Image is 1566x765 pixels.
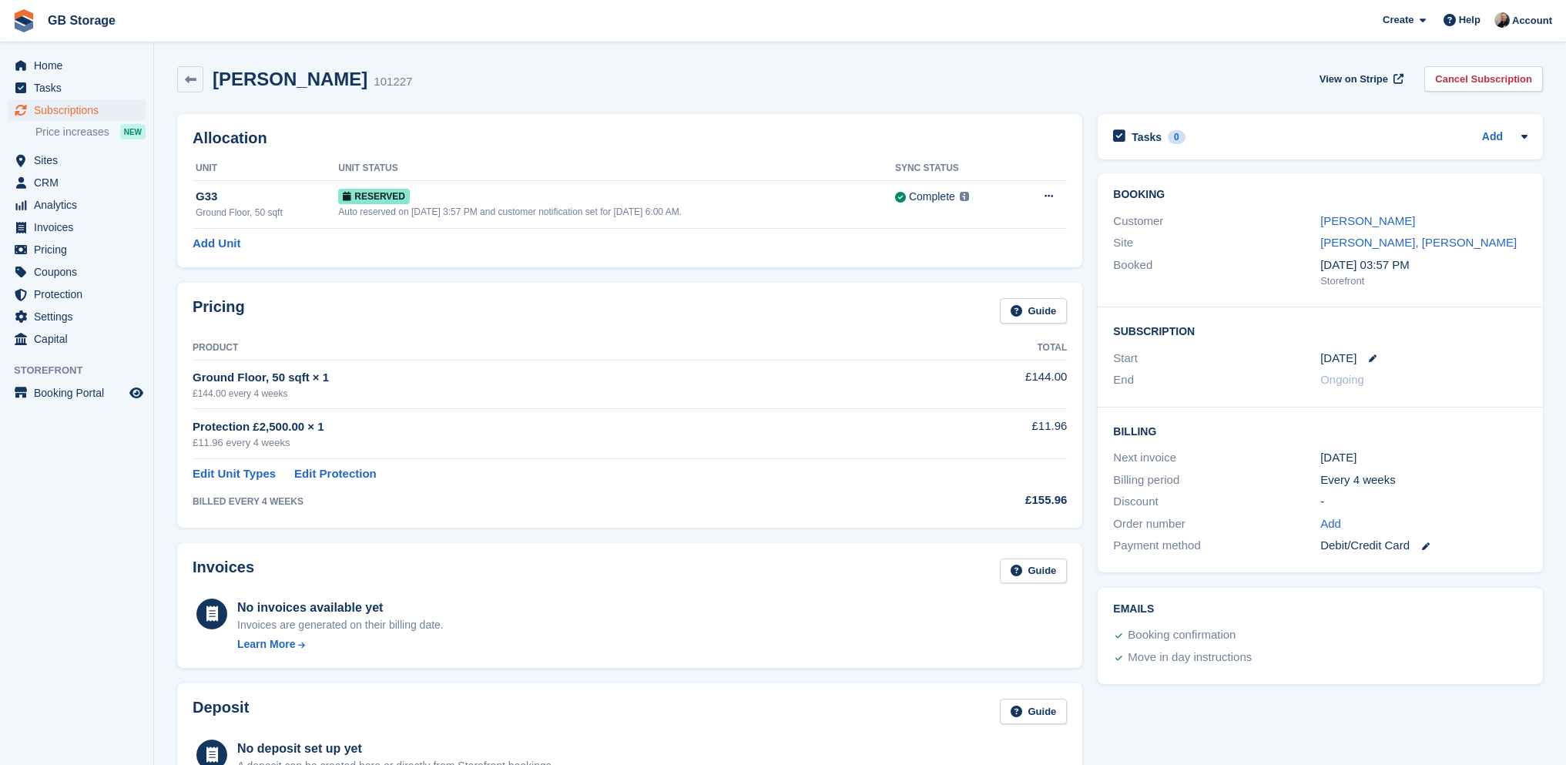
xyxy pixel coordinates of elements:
a: menu [8,284,146,305]
div: [DATE] 03:57 PM [1320,257,1527,274]
div: Complete [909,189,955,205]
div: Customer [1113,213,1320,230]
span: Settings [34,306,126,327]
a: menu [8,239,146,260]
span: Help [1459,12,1480,28]
div: Auto reserved on [DATE] 3:57 PM and customer notification set for [DATE] 6:00 AM. [338,205,895,219]
div: Debit/Credit Card [1320,537,1527,555]
a: Learn More [237,636,444,653]
a: View on Stripe [1313,66,1407,92]
div: [DATE] [1320,449,1527,467]
span: Ongoing [1320,373,1364,386]
span: Price increases [35,125,109,139]
td: £144.00 [905,360,1067,408]
a: [PERSON_NAME] [1320,214,1415,227]
div: Site [1113,234,1320,252]
span: View on Stripe [1320,72,1388,87]
div: BILLED EVERY 4 WEEKS [193,495,905,508]
a: menu [8,328,146,350]
th: Unit Status [338,156,895,181]
div: Ground Floor, 50 sqft [196,206,338,220]
span: Invoices [34,216,126,238]
div: £144.00 every 4 weeks [193,387,905,401]
h2: Subscription [1113,323,1527,338]
div: £155.96 [905,492,1067,509]
span: Pricing [34,239,126,260]
div: End [1113,371,1320,389]
a: menu [8,306,146,327]
div: Storefront [1320,273,1527,289]
th: Unit [193,156,338,181]
a: menu [8,77,146,99]
a: menu [8,261,146,283]
div: Ground Floor, 50 sqft × 1 [193,369,905,387]
a: Guide [1000,559,1068,584]
div: Every 4 weeks [1320,471,1527,489]
span: Home [34,55,126,76]
span: Capital [34,328,126,350]
span: Coupons [34,261,126,283]
span: Account [1512,13,1552,29]
a: menu [8,99,146,121]
a: menu [8,149,146,171]
a: Guide [1000,298,1068,324]
div: 0 [1168,130,1185,144]
a: Add [1482,129,1503,146]
img: icon-info-grey-7440780725fd019a000dd9b08b2336e03edf1995a4989e88bcd33f0948082b44.svg [960,192,969,201]
span: Reserved [338,189,410,204]
span: Storefront [14,363,153,378]
span: Tasks [34,77,126,99]
td: £11.96 [905,409,1067,459]
a: Cancel Subscription [1424,66,1543,92]
div: Order number [1113,515,1320,533]
h2: Billing [1113,423,1527,438]
div: Next invoice [1113,449,1320,467]
div: Payment method [1113,537,1320,555]
h2: Pricing [193,298,245,324]
a: Add [1320,515,1341,533]
span: Booking Portal [34,382,126,404]
a: Guide [1000,699,1068,724]
div: No invoices available yet [237,599,444,617]
span: Subscriptions [34,99,126,121]
th: Product [193,336,905,361]
span: Analytics [34,194,126,216]
a: Edit Unit Types [193,465,276,483]
h2: Emails [1113,603,1527,616]
h2: [PERSON_NAME] [213,69,367,89]
div: 101227 [374,73,412,91]
img: stora-icon-8386f47178a22dfd0bd8f6a31ec36ba5ce8667c1dd55bd0f319d3a0aa187defe.svg [12,9,35,32]
img: Karl Walker [1494,12,1510,28]
div: Move in day instructions [1128,649,1252,667]
div: Learn More [237,636,295,653]
div: Billing period [1113,471,1320,489]
a: menu [8,382,146,404]
a: Preview store [127,384,146,402]
a: menu [8,194,146,216]
span: Create [1383,12,1413,28]
a: menu [8,55,146,76]
span: Sites [34,149,126,171]
h2: Invoices [193,559,254,584]
div: Discount [1113,493,1320,511]
a: Add Unit [193,235,240,253]
div: £11.96 every 4 weeks [193,435,905,451]
div: Start [1113,350,1320,367]
h2: Booking [1113,189,1527,201]
a: Price increases NEW [35,123,146,140]
h2: Deposit [193,699,249,724]
span: CRM [34,172,126,193]
div: - [1320,493,1527,511]
h2: Allocation [193,129,1067,147]
time: 2025-08-21 00:00:00 UTC [1320,350,1356,367]
div: NEW [120,124,146,139]
th: Sync Status [895,156,1015,181]
a: menu [8,172,146,193]
div: No deposit set up yet [237,740,555,758]
div: Invoices are generated on their billing date. [237,617,444,633]
a: menu [8,216,146,238]
a: [PERSON_NAME], [PERSON_NAME] [1320,236,1517,249]
h2: Tasks [1132,130,1162,144]
div: Booking confirmation [1128,626,1236,645]
div: G33 [196,188,338,206]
